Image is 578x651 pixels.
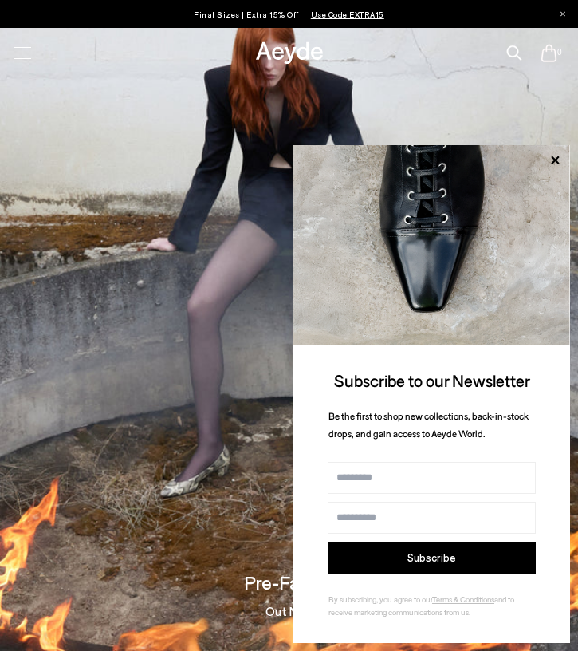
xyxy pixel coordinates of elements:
button: Subscribe [328,542,536,574]
h3: Pre-Fall '25 [244,573,334,592]
img: ca3f721fb6ff708a270709c41d776025.jpg [293,145,570,345]
span: Be the first to shop new collections, back-in-stock drops, and gain access to Aeyde World. [328,410,529,440]
a: Out Now [265,606,313,617]
a: Terms & Conditions [432,594,494,604]
span: Subscribe to our Newsletter [334,370,530,390]
span: By subscribing, you agree to our [328,594,432,604]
